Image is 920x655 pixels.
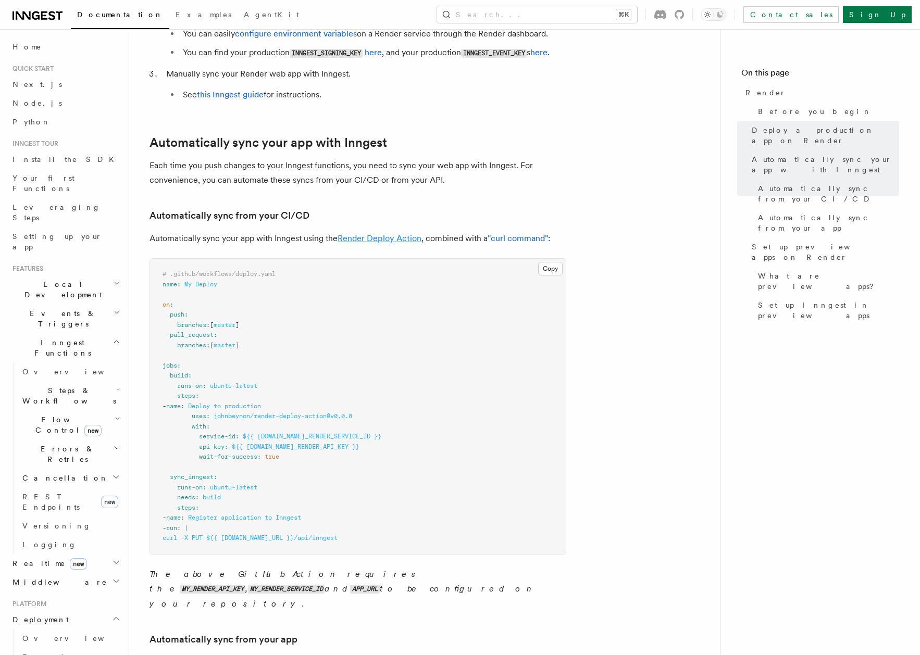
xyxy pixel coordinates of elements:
[235,433,239,440] span: :
[181,402,184,410] span: :
[488,233,548,243] a: "curl command"
[232,443,359,450] span: ${{ [DOMAIN_NAME]_RENDER_API_KEY }}
[752,242,899,262] span: Set up preview apps on Render
[22,634,130,643] span: Overview
[8,140,58,148] span: Inngest tour
[170,372,188,379] span: build
[18,381,122,410] button: Steps & Workflows
[365,47,382,57] a: here
[170,473,214,481] span: sync_inngest
[8,37,122,56] a: Home
[18,487,122,517] a: REST Endpointsnew
[8,150,122,169] a: Install the SDK
[8,94,122,112] a: Node.js
[70,558,87,570] span: new
[235,321,239,329] span: ]
[8,610,122,629] button: Deployment
[163,402,166,410] span: -
[210,342,214,349] span: [
[206,412,210,420] span: :
[210,484,257,491] span: ubuntu-latest
[195,494,199,501] span: :
[177,321,206,329] span: branches
[748,237,899,267] a: Set up preview apps on Render
[18,517,122,535] a: Versioning
[214,473,217,481] span: :
[8,362,122,554] div: Inngest Functions
[101,496,118,508] span: new
[8,65,54,73] span: Quick start
[169,3,238,28] a: Examples
[199,453,257,460] span: wait-for-success
[754,208,899,237] a: Automatically sync from your app
[177,281,181,288] span: :
[350,585,379,594] code: APP_URL
[8,112,122,131] a: Python
[616,9,631,20] kbd: ⌘K
[8,75,122,94] a: Next.js
[177,342,206,349] span: branches
[163,301,170,308] span: on
[743,6,839,23] a: Contact sales
[214,412,352,420] span: johnbeynon/render-deploy-action@v0.0.8
[166,514,181,521] span: name
[8,304,122,333] button: Events & Triggers
[758,212,899,233] span: Automatically sync from your app
[177,524,181,532] span: :
[170,301,173,308] span: :
[8,279,114,300] span: Local Development
[180,45,566,60] li: You can find your production , and your production s .
[243,433,381,440] span: ${{ [DOMAIN_NAME]_RENDER_SERVICE_ID }}
[235,29,357,39] a: configure environment variables
[18,444,113,464] span: Errors & Retries
[150,231,566,246] p: Automatically sync your app with Inngest using the , combined with a :
[180,585,245,594] code: MY_RENDER_API_KEY
[206,342,210,349] span: :
[758,183,899,204] span: Automatically sync from your CI/CD
[754,267,899,296] a: What are preview apps?
[184,524,188,532] span: |
[195,504,199,511] span: :
[13,174,74,193] span: Your first Functions
[181,514,184,521] span: :
[192,412,206,420] span: uses
[206,423,210,430] span: :
[177,382,203,389] span: runs-on
[214,342,235,349] span: master
[244,10,299,19] span: AgentKit
[163,67,566,102] li: Manually sync your Render web app with Inngest.
[150,569,536,609] em: The above GitHub Action requires the , and to be configured on your repository.
[8,264,43,273] span: Features
[77,10,163,19] span: Documentation
[206,321,210,329] span: :
[752,154,899,175] span: Automatically sync your app with Inngest
[13,42,42,52] span: Home
[758,271,899,292] span: What are preview apps?
[18,535,122,554] a: Logging
[199,443,225,450] span: api-key
[18,385,116,406] span: Steps & Workflows
[163,270,276,278] span: # .github/workflows/deploy.yaml
[163,514,166,521] span: -
[22,368,130,376] span: Overview
[18,439,122,469] button: Errors & Retries
[188,514,301,521] span: Register application to Inngest
[8,577,107,587] span: Middleware
[238,3,305,28] a: AgentKit
[18,410,122,439] button: Flow Controlnew
[18,362,122,381] a: Overview
[13,80,62,89] span: Next.js
[188,372,192,379] span: :
[18,469,122,487] button: Cancellation
[163,524,166,532] span: -
[538,262,563,275] button: Copy
[22,540,77,549] span: Logging
[18,414,115,435] span: Flow Control
[177,362,181,369] span: :
[748,121,899,150] a: Deploy a production app on Render
[84,425,102,436] span: new
[8,198,122,227] a: Leveraging Steps
[177,392,195,399] span: steps
[170,331,214,338] span: pull_request
[214,321,235,329] span: master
